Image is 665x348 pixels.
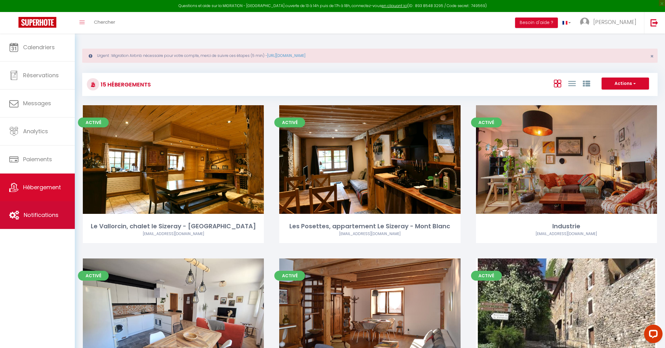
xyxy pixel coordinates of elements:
button: Besoin d'aide ? [515,18,558,28]
a: Editer [351,307,388,319]
a: Editer [548,153,585,166]
span: Activé [471,118,502,127]
div: Airbnb [476,231,657,237]
iframe: LiveChat chat widget [639,322,665,348]
span: Activé [471,271,502,281]
div: Urgent : Migration Airbnb nécessaire pour votre compte, merci de suivre ces étapes (5 min) - [82,49,658,63]
a: Vue en Liste [568,78,576,88]
div: Airbnb [279,231,460,237]
img: logout [651,19,658,26]
span: Réservations [23,71,59,79]
button: Close [650,54,654,59]
span: Notifications [24,211,58,219]
span: Activé [274,118,305,127]
span: Activé [274,271,305,281]
span: [PERSON_NAME] [593,18,636,26]
a: [URL][DOMAIN_NAME] [267,53,305,58]
span: Activé [78,271,109,281]
a: ... [PERSON_NAME] [575,12,644,34]
div: Les Posettes, appartement Le Sizeray - Mont Blanc [279,222,460,231]
span: Chercher [94,19,115,25]
a: Chercher [89,12,120,34]
div: Le Vallorcin, chalet le Sizeray - [GEOGRAPHIC_DATA] [83,222,264,231]
a: en cliquant ici [382,3,407,8]
img: Super Booking [18,17,56,28]
a: Editer [351,153,388,166]
h3: 15 Hébergements [99,78,151,91]
span: Analytics [23,127,48,135]
span: Hébergement [23,183,61,191]
a: Editer [155,307,192,319]
img: ... [580,18,589,27]
span: Paiements [23,155,52,163]
span: Calendriers [23,43,55,51]
span: × [650,52,654,60]
span: Activé [78,118,109,127]
a: Vue par Groupe [583,78,590,88]
div: Airbnb [83,231,264,237]
a: Editer [155,153,192,166]
span: Messages [23,99,51,107]
a: Vue en Box [554,78,561,88]
a: Editer [548,307,585,319]
div: Industrie [476,222,657,231]
button: Actions [602,78,649,90]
